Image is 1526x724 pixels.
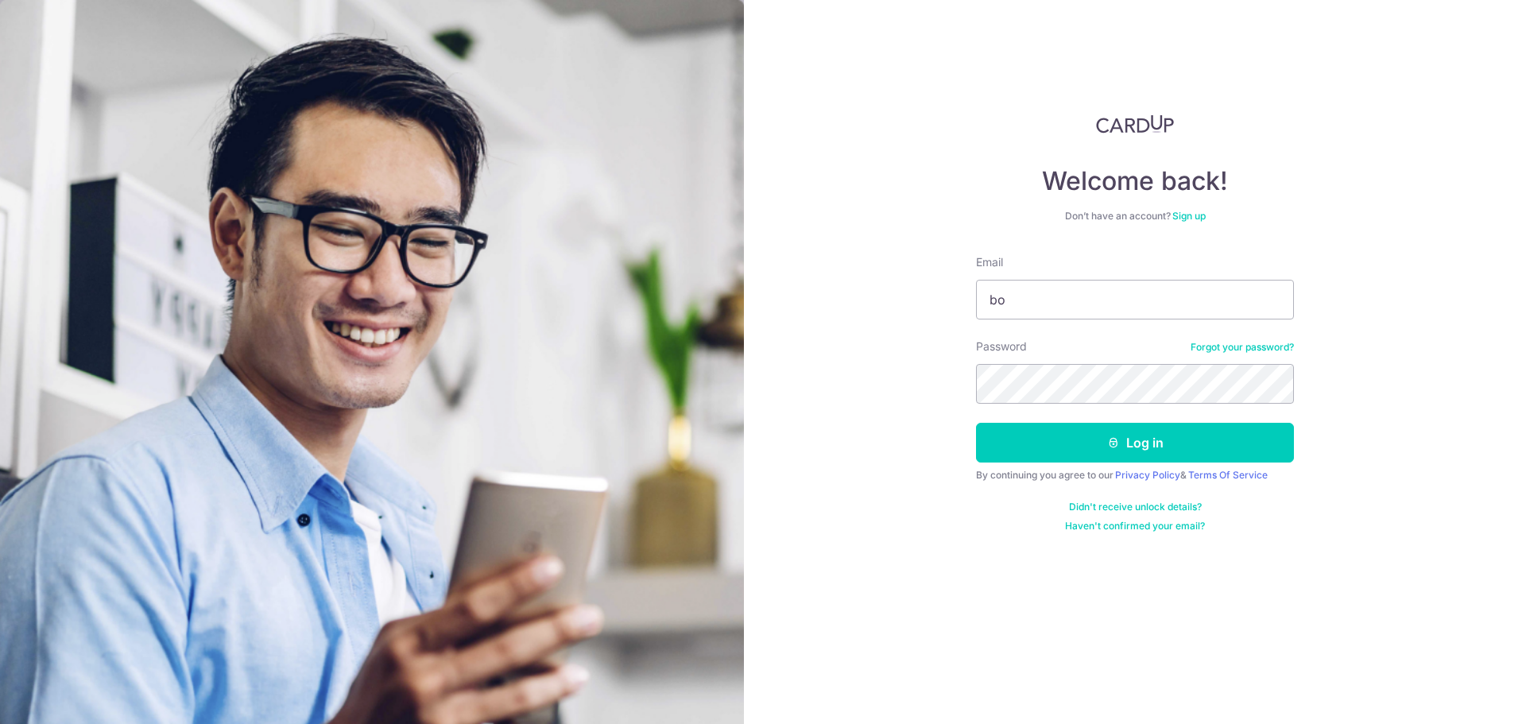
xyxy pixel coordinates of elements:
img: CardUp Logo [1096,114,1174,134]
a: Sign up [1172,210,1206,222]
a: Didn't receive unlock details? [1069,501,1202,513]
a: Terms Of Service [1188,469,1268,481]
div: Don’t have an account? [976,210,1294,223]
label: Password [976,339,1027,354]
a: Privacy Policy [1115,469,1180,481]
button: Log in [976,423,1294,463]
a: Haven't confirmed your email? [1065,520,1205,532]
label: Email [976,254,1003,270]
a: Forgot your password? [1191,341,1294,354]
h4: Welcome back! [976,165,1294,197]
input: Enter your Email [976,280,1294,319]
div: By continuing you agree to our & [976,469,1294,482]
